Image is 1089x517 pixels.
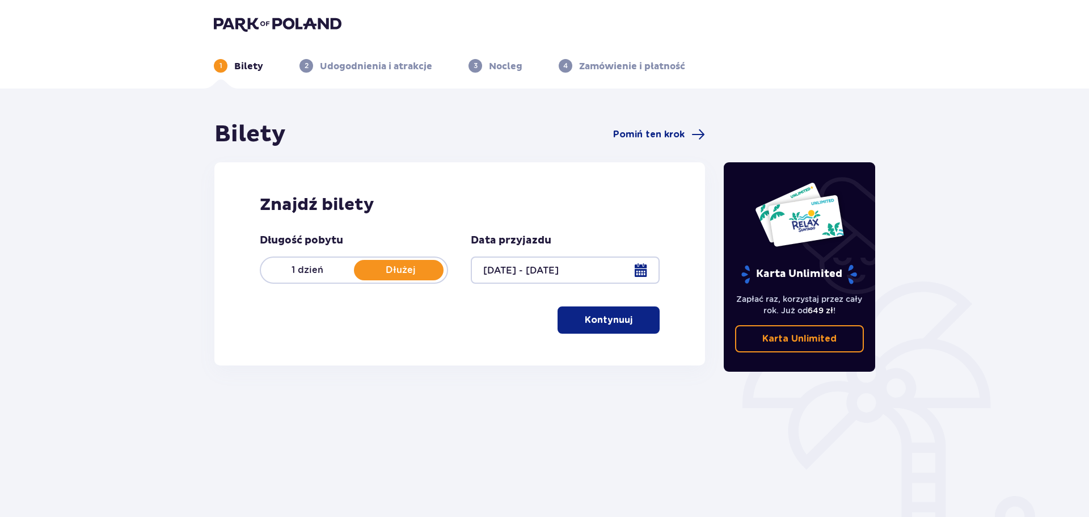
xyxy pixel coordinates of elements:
p: Kontynuuj [585,314,632,326]
a: Karta Unlimited [735,325,864,352]
p: Karta Unlimited [762,333,837,345]
h2: Znajdź bilety [260,194,660,216]
p: Bilety [234,60,263,73]
p: Długość pobytu [260,234,343,247]
p: Zamówienie i płatność [579,60,685,73]
p: Data przyjazdu [471,234,551,247]
a: Pomiń ten krok [613,128,705,141]
img: Park of Poland logo [214,16,341,32]
span: Pomiń ten krok [613,128,685,141]
p: Udogodnienia i atrakcje [320,60,432,73]
h1: Bilety [214,120,286,149]
p: Karta Unlimited [740,264,858,284]
p: 1 [220,61,222,71]
span: 649 zł [808,306,833,315]
p: 3 [474,61,478,71]
p: 1 dzień [261,264,354,276]
button: Kontynuuj [558,306,660,334]
p: Zapłać raz, korzystaj przez cały rok. Już od ! [735,293,864,316]
p: 2 [305,61,309,71]
p: Nocleg [489,60,522,73]
p: 4 [563,61,568,71]
p: Dłużej [354,264,447,276]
